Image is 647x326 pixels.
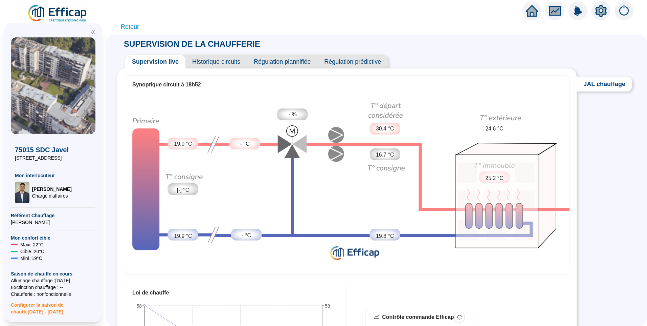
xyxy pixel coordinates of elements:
[247,55,317,68] span: Régulation plannifiée
[374,314,379,320] span: stock
[124,94,570,264] img: circuit-supervision.724c8d6b72cc0638e748.png
[174,232,192,240] span: 19.9 °C
[240,140,250,148] span: - °C
[376,232,394,240] span: 19.8 °C
[325,303,330,309] tspan: 58
[15,145,91,155] span: 75015 SDC Javel
[11,291,95,298] span: Chaufferie : non fonctionnelle
[11,284,95,291] span: Exctinction chauffage : --
[113,22,139,32] span: ← Retour
[382,313,454,321] div: Contrôle commande Efficap
[376,151,394,159] span: 16.7 °C
[15,172,91,179] span: Mon interlocuteur
[595,5,607,17] span: setting
[615,1,633,20] img: alerts
[91,30,95,35] span: double-left
[185,55,247,68] span: Historique circuits
[20,248,44,255] span: Cible : 20 °C
[125,55,185,68] span: Supervision live
[11,270,95,277] span: Saison de chauffe en cours
[11,277,95,284] span: Allumage chauffage : [DATE]
[457,315,462,320] span: reload
[11,235,95,241] span: Mon confort cible
[132,289,338,297] div: Loi de chauffe
[20,241,44,248] span: Maxi : 22 °C
[242,231,251,240] span: - °C
[526,5,538,17] span: home
[289,110,297,119] span: - %
[11,219,95,226] span: [PERSON_NAME]
[124,94,570,264] div: Synoptique
[136,303,142,309] tspan: 58
[20,255,42,262] span: Mini : 19 °C
[117,39,267,48] span: SUPERVISION DE LA CHAUFFERIE
[15,182,29,203] img: Chargé d'affaires
[132,81,561,89] div: Synoptique circuit à 18h52
[11,298,95,315] span: Configurer la saison de chauffe [DATE] - [DATE]
[549,5,561,17] span: fund
[177,186,189,194] span: [-] °C
[568,1,587,20] img: alerts
[11,212,95,219] span: Référent Chauffage
[317,55,388,68] span: Régulation prédictive
[485,125,503,133] span: 24.6 °C
[577,77,632,91] span: JAL chauffage
[174,140,192,148] span: 19.9 °C
[15,155,91,161] span: [STREET_ADDRESS]
[32,186,72,192] span: [PERSON_NAME]
[376,125,394,133] span: 30.4 °C
[27,4,88,23] img: efficap energie logo
[32,192,72,199] span: Chargé d'affaires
